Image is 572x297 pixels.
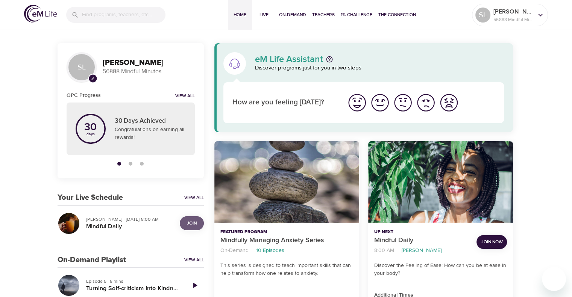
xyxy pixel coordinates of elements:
[374,229,470,235] p: Up Next
[378,11,416,19] span: The Connection
[438,92,459,113] img: worst
[252,246,253,256] li: ·
[341,11,372,19] span: 1% Challenge
[416,92,436,113] img: bad
[58,193,123,202] h3: Your Live Schedule
[115,116,186,126] p: 30 Days Achieved
[220,247,249,255] p: On-Demand
[437,91,460,114] button: I'm feeling worst
[86,285,180,292] h5: Turning Self-criticism Into Kindness
[231,11,249,19] span: Home
[58,256,126,264] h3: On-Demand Playlist
[312,11,335,19] span: Teachers
[255,55,323,64] p: eM Life Assistant
[180,216,204,230] button: Join
[175,93,195,100] a: View all notifications
[402,247,442,255] p: [PERSON_NAME]
[103,59,195,67] h3: [PERSON_NAME]
[186,276,204,294] a: Play Episode
[481,238,502,246] span: Join Now
[232,97,337,108] p: How are you feeling [DATE]?
[374,262,507,277] p: Discover the Feeling of Ease: How can you be at ease in your body?
[86,278,180,285] p: Episode 5 · 8 mins
[255,11,273,19] span: Live
[476,235,507,249] button: Join Now
[542,267,566,291] iframe: Button to launch messaging window
[184,257,204,263] a: View All
[369,91,391,114] button: I'm feeling good
[414,91,437,114] button: I'm feeling bad
[220,262,353,277] p: This series is designed to teach important skills that can help transform how one relates to anxi...
[67,52,97,82] div: SL
[103,67,195,76] p: 56888 Mindful Minutes
[255,64,504,72] p: Discover programs just for you in two steps
[58,274,80,297] button: Turning Self-criticism Into Kindness
[493,7,533,16] p: [PERSON_NAME]
[279,11,306,19] span: On-Demand
[391,91,414,114] button: I'm feeling ok
[220,235,353,246] p: Mindfully Managing Anxiety Series
[187,219,197,227] span: Join
[346,91,369,114] button: I'm feeling great
[374,235,470,246] p: Mindful Daily
[370,92,390,113] img: good
[86,216,174,223] p: [PERSON_NAME] · [DATE] 8:00 AM
[368,141,513,223] button: Mindful Daily
[493,16,533,23] p: 56888 Mindful Minutes
[347,92,367,113] img: great
[184,194,204,201] a: View All
[374,247,394,255] p: 8:00 AM
[374,246,470,256] nav: breadcrumb
[82,7,165,23] input: Find programs, teachers, etc...
[393,92,413,113] img: ok
[24,5,57,23] img: logo
[256,247,284,255] p: 10 Episodes
[214,141,359,223] button: Mindfully Managing Anxiety Series
[475,8,490,23] div: SL
[84,133,97,136] p: days
[84,122,97,133] p: 30
[115,126,186,142] p: Congratulations on earning all rewards!
[229,57,241,69] img: eM Life Assistant
[86,223,174,231] h5: Mindful Daily
[67,91,101,100] h6: OPC Progress
[397,246,399,256] li: ·
[220,246,353,256] nav: breadcrumb
[220,229,353,235] p: Featured Program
